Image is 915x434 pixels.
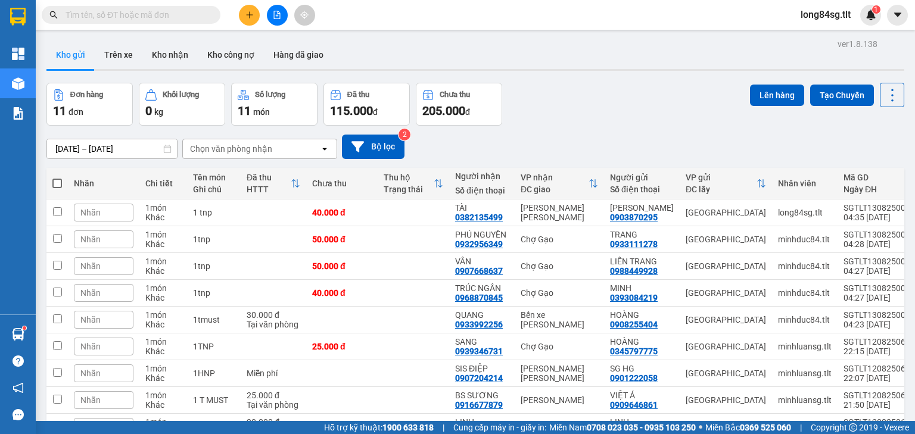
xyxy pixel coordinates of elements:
[193,185,235,194] div: Ghi chú
[844,400,915,410] div: 21:50 [DATE]
[844,310,915,320] div: SGTLT1308250001
[455,293,503,302] div: 0968870845
[74,179,133,188] div: Nhãn
[778,235,832,244] div: minhduc84.tlt
[247,185,291,194] div: HTTT
[610,230,674,239] div: TRANG
[80,261,101,271] span: Nhãn
[193,342,235,351] div: 1TNP
[324,421,434,434] span: Hỗ trợ kỹ thuật:
[455,310,509,320] div: QUANG
[455,203,509,213] div: TÀI
[13,382,24,394] span: notification
[193,369,235,378] div: 1HNP
[80,315,101,324] span: Nhãn
[193,173,235,182] div: Tên món
[378,168,449,199] th: Toggle SortBy
[373,107,378,117] span: đ
[778,179,832,188] div: Nhân viên
[300,11,309,19] span: aim
[778,342,832,351] div: minhluansg.tlt
[253,107,270,117] span: món
[455,391,509,400] div: BS SƯƠNG
[810,85,874,106] button: Tạo Chuyến
[844,266,915,276] div: 04:27 [DATE]
[139,83,225,126] button: Khối lượng0kg
[521,288,598,298] div: Chợ Gạo
[422,104,465,118] span: 205.000
[80,288,101,298] span: Nhãn
[610,310,674,320] div: HOÀNG
[198,40,264,69] button: Kho công nợ
[844,364,915,373] div: SGTLT1208250629
[384,185,434,194] div: Trạng thái
[247,320,300,329] div: Tại văn phòng
[844,173,905,182] div: Mã GD
[46,83,133,126] button: Đơn hàng11đơn
[455,337,509,346] div: SANG
[190,143,272,155] div: Chọn văn phòng nhận
[686,208,766,217] div: [GEOGRAPHIC_DATA]
[892,10,903,20] span: caret-down
[610,346,658,356] div: 0345797775
[610,391,674,400] div: VIỆT Á
[455,257,509,266] div: VÂN
[686,342,766,351] div: [GEOGRAPHIC_DATA]
[521,364,598,383] div: [PERSON_NAME] [PERSON_NAME]
[312,288,372,298] div: 40.000 đ
[680,168,772,199] th: Toggle SortBy
[610,203,674,213] div: NGỌC HÂN
[521,261,598,271] div: Chợ Gạo
[455,239,503,249] div: 0932956349
[12,77,24,90] img: warehouse-icon
[521,395,598,405] div: [PERSON_NAME]
[521,310,598,329] div: Bến xe [PERSON_NAME]
[610,173,674,182] div: Người gửi
[245,11,254,19] span: plus
[80,342,101,351] span: Nhãn
[778,395,832,405] div: minhluansg.tlt
[145,293,181,302] div: Khác
[610,400,658,410] div: 0909646861
[844,417,915,427] div: SGTLT1208250627
[145,203,181,213] div: 1 món
[80,208,101,217] span: Nhãn
[455,346,503,356] div: 0939346731
[49,11,58,19] span: search
[874,5,878,14] span: 1
[610,257,674,266] div: LIÊN TRANG
[384,173,434,182] div: Thu hộ
[163,90,199,99] div: Khối lượng
[323,83,410,126] button: Đã thu115.000đ
[255,90,285,99] div: Số lượng
[247,400,300,410] div: Tại văn phòng
[778,369,832,378] div: minhluansg.tlt
[610,417,674,427] div: LINH
[610,266,658,276] div: 0988449928
[382,423,434,432] strong: 1900 633 818
[247,369,300,378] div: Miễn phí
[241,168,306,199] th: Toggle SortBy
[145,104,152,118] span: 0
[610,293,658,302] div: 0393084219
[145,310,181,320] div: 1 món
[145,266,181,276] div: Khác
[247,391,300,400] div: 25.000 đ
[686,288,766,298] div: [GEOGRAPHIC_DATA]
[740,423,791,432] strong: 0369 525 060
[455,417,509,427] div: LINH
[440,90,470,99] div: Chưa thu
[145,417,181,427] div: 1 món
[53,104,66,118] span: 11
[887,5,908,26] button: caret-down
[455,230,509,239] div: PHÚ NGUYỄN
[844,373,915,383] div: 22:07 [DATE]
[453,421,546,434] span: Cung cấp máy in - giấy in:
[465,107,470,117] span: đ
[778,315,832,324] div: minhduc84.tlt
[686,369,766,378] div: [GEOGRAPHIC_DATA]
[844,346,915,356] div: 22:15 [DATE]
[12,107,24,120] img: solution-icon
[844,283,915,293] div: SGTLT1308250002
[455,171,509,181] div: Người nhận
